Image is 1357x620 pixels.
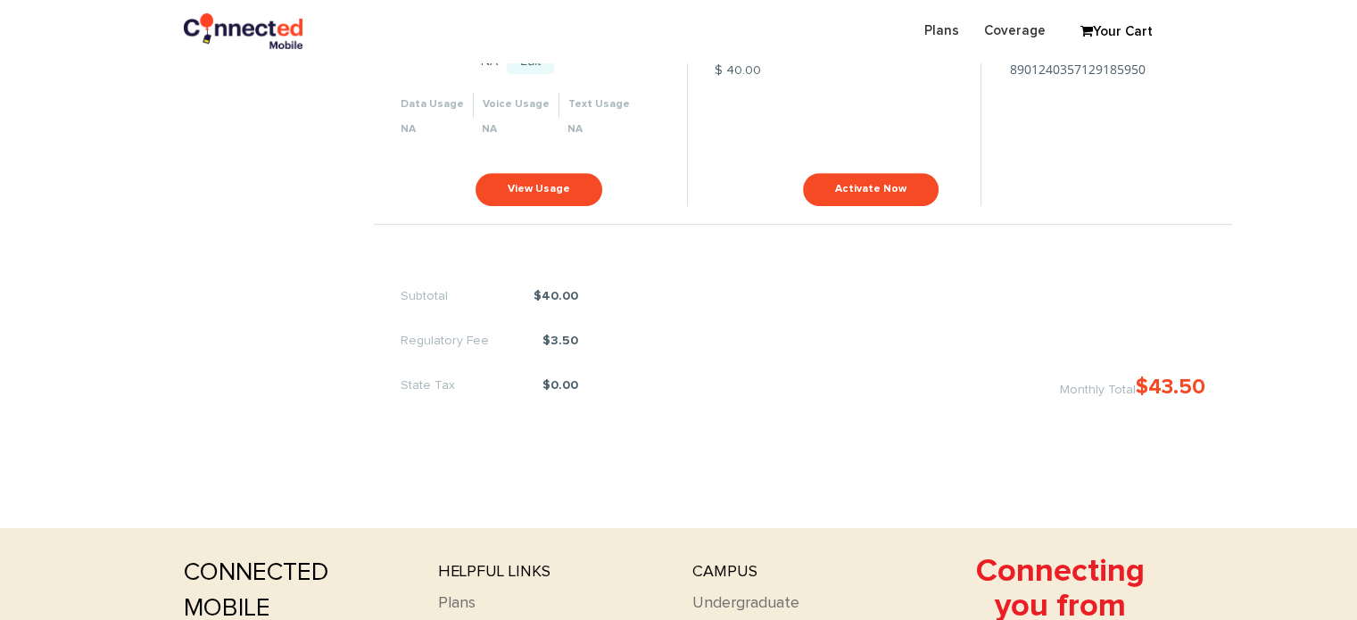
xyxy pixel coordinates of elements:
a: Plans [438,595,476,611]
th: NA [473,118,559,142]
a: Undergraduate [692,595,799,611]
iframe: Chat Widget [1150,414,1357,620]
a: Plans [912,13,972,48]
span: Subtotal [401,287,501,305]
div: $43.50 [1060,372,1205,402]
span: State Tax [401,376,509,394]
li: $3.50 [401,332,578,350]
dd: $ 40.00 [715,62,817,79]
span: Monthly Total [1060,384,1136,396]
th: Text Usage [559,93,639,117]
th: Voice Usage [473,93,559,117]
a: Coverage [972,13,1058,48]
h4: Helpful links [438,564,666,582]
th: Data Usage [392,93,474,117]
button: Activate Now [803,173,939,206]
span: Regulatory Fee [401,332,542,350]
a: Your Cart [1072,19,1161,45]
li: $0.00 [401,376,578,394]
button: View Usage [476,173,602,206]
th: NA [559,118,639,142]
th: NA [392,118,474,142]
h4: Campus [692,564,920,582]
li: $40.00 [401,287,578,305]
